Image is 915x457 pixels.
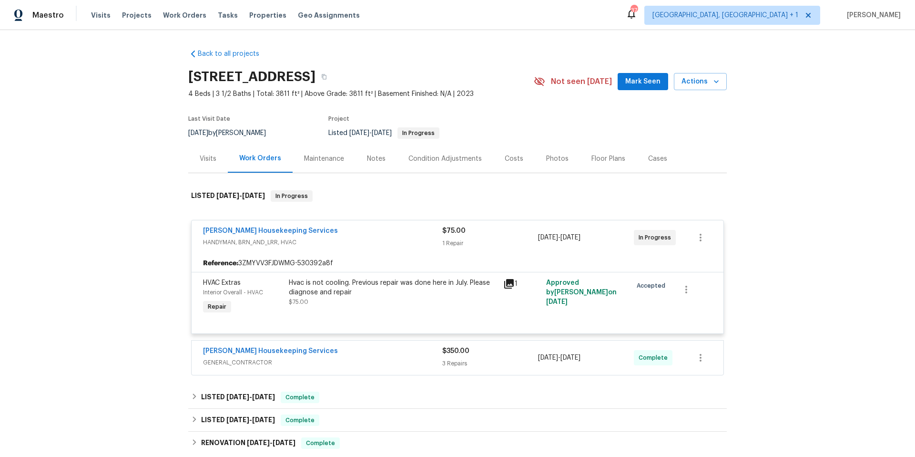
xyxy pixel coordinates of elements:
span: [DATE] [242,192,265,199]
span: Projects [122,10,152,20]
span: [DATE] [560,234,580,241]
span: Work Orders [163,10,206,20]
div: Photos [546,154,569,164]
h6: LISTED [191,190,265,202]
span: [DATE] [538,354,558,361]
span: Complete [282,415,318,425]
span: Geo Assignments [298,10,360,20]
button: Mark Seen [618,73,668,91]
span: - [349,130,392,136]
span: HANDYMAN, BRN_AND_LRR, HVAC [203,238,442,247]
span: Listed [328,130,439,136]
span: HVAC Extras [203,280,241,286]
span: [DATE] [538,234,558,241]
span: In Progress [398,130,438,136]
span: [DATE] [252,416,275,423]
span: Mark Seen [625,76,661,88]
div: 3 Repairs [442,359,538,368]
span: [DATE] [560,354,580,361]
div: 3ZMYVV3FJDWMG-530392a8f [192,255,723,272]
span: - [538,353,580,363]
span: - [226,394,275,400]
span: Visits [91,10,111,20]
span: $75.00 [442,228,466,234]
span: [DATE] [372,130,392,136]
h6: RENOVATION [201,437,295,449]
span: - [538,233,580,242]
span: Tasks [218,12,238,19]
span: [DATE] [226,394,249,400]
span: Complete [282,393,318,402]
span: Actions [681,76,719,88]
span: $75.00 [289,299,308,305]
span: [PERSON_NAME] [843,10,901,20]
div: RENOVATION [DATE]-[DATE]Complete [188,432,727,455]
span: Approved by [PERSON_NAME] on [546,280,617,305]
span: - [226,416,275,423]
div: Hvac is not cooling. Previous repair was done here in July. Please diagnose and repair [289,278,498,297]
div: Floor Plans [591,154,625,164]
h6: LISTED [201,392,275,403]
div: LISTED [DATE]-[DATE]Complete [188,409,727,432]
span: - [247,439,295,446]
span: GENERAL_CONTRACTOR [203,358,442,367]
div: Notes [367,154,386,164]
div: 1 [503,278,540,290]
span: Project [328,116,349,122]
a: [PERSON_NAME] Housekeeping Services [203,228,338,234]
span: Last Visit Date [188,116,230,122]
div: LISTED [DATE]-[DATE]Complete [188,386,727,409]
button: Actions [674,73,727,91]
span: Complete [302,438,339,448]
span: [DATE] [349,130,369,136]
span: Not seen [DATE] [551,77,612,86]
span: [DATE] [188,130,208,136]
div: LISTED [DATE]-[DATE]In Progress [188,181,727,211]
span: [DATE] [546,299,568,305]
a: Back to all projects [188,49,280,59]
span: [DATE] [247,439,270,446]
span: Interior Overall - HVAC [203,290,263,295]
a: [PERSON_NAME] Housekeeping Services [203,348,338,354]
div: 1 Repair [442,239,538,248]
span: $350.00 [442,348,469,354]
span: Accepted [637,281,669,291]
span: In Progress [272,191,312,201]
span: [GEOGRAPHIC_DATA], [GEOGRAPHIC_DATA] + 1 [652,10,798,20]
b: Reference: [203,259,238,268]
span: - [216,192,265,199]
h2: [STREET_ADDRESS] [188,72,315,82]
span: [DATE] [273,439,295,446]
div: Work Orders [239,154,281,163]
div: Costs [505,154,523,164]
div: by [PERSON_NAME] [188,127,277,139]
div: 37 [630,6,637,15]
div: Maintenance [304,154,344,164]
span: Properties [249,10,286,20]
span: [DATE] [226,416,249,423]
span: [DATE] [252,394,275,400]
span: Maestro [32,10,64,20]
span: Repair [204,302,230,312]
div: Cases [648,154,667,164]
span: 4 Beds | 3 1/2 Baths | Total: 3811 ft² | Above Grade: 3811 ft² | Basement Finished: N/A | 2023 [188,89,534,99]
span: Complete [639,353,671,363]
h6: LISTED [201,415,275,426]
span: [DATE] [216,192,239,199]
div: Condition Adjustments [408,154,482,164]
span: In Progress [639,233,675,242]
div: Visits [200,154,216,164]
button: Copy Address [315,68,333,85]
